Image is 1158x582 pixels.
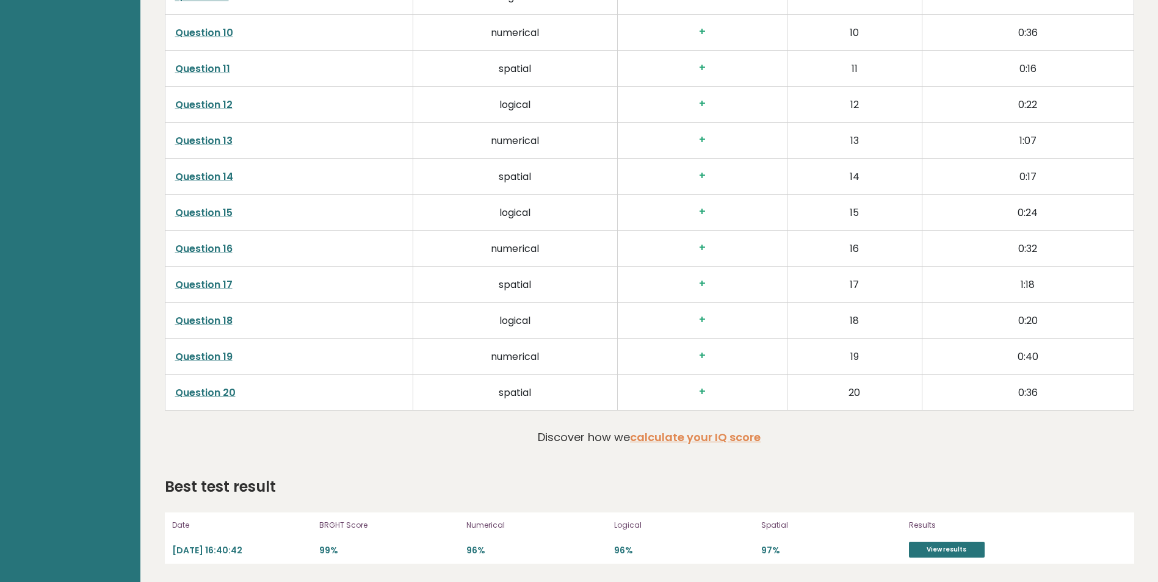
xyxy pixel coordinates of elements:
a: Question 20 [175,386,236,400]
p: [DATE] 16:40:42 [172,545,312,556]
td: logical [413,302,617,338]
a: Question 11 [175,62,230,76]
p: Spatial [761,520,901,531]
h3: + [628,62,777,74]
td: 15 [787,194,922,230]
a: Question 19 [175,350,233,364]
td: spatial [413,266,617,302]
a: calculate your IQ score [630,429,761,445]
td: 11 [787,50,922,86]
td: 13 [787,122,922,158]
td: numerical [413,14,617,50]
h3: + [628,242,777,254]
td: numerical [413,122,617,158]
h3: + [628,26,777,38]
td: 0:20 [922,302,1134,338]
p: 96% [466,545,606,556]
td: 10 [787,14,922,50]
a: Question 10 [175,26,233,40]
a: Question 13 [175,134,233,148]
td: spatial [413,158,617,194]
td: 0:22 [922,86,1134,122]
td: 0:16 [922,50,1134,86]
td: spatial [413,374,617,410]
td: 0:32 [922,230,1134,266]
a: View results [909,542,985,558]
td: 1:18 [922,266,1134,302]
td: numerical [413,230,617,266]
p: BRGHT Score [319,520,459,531]
h3: + [628,170,777,182]
td: 0:36 [922,14,1134,50]
td: 12 [787,86,922,122]
td: logical [413,86,617,122]
h3: + [628,386,777,398]
td: 17 [787,266,922,302]
td: 0:40 [922,338,1134,374]
p: Discover how we [538,429,761,445]
a: Question 14 [175,170,233,184]
a: Question 15 [175,206,233,220]
p: 97% [761,545,901,556]
h3: + [628,98,777,110]
a: Question 16 [175,242,233,256]
h3: + [628,314,777,326]
h2: Best test result [165,476,276,498]
td: 0:17 [922,158,1134,194]
td: 0:36 [922,374,1134,410]
td: 19 [787,338,922,374]
a: Question 12 [175,98,233,112]
td: logical [413,194,617,230]
td: 1:07 [922,122,1134,158]
a: Question 17 [175,278,233,292]
td: spatial [413,50,617,86]
p: 99% [319,545,459,556]
h3: + [628,278,777,290]
h3: + [628,134,777,146]
h3: + [628,206,777,218]
td: 20 [787,374,922,410]
td: numerical [413,338,617,374]
p: 96% [614,545,754,556]
h3: + [628,350,777,362]
td: 0:24 [922,194,1134,230]
td: 18 [787,302,922,338]
td: 16 [787,230,922,266]
p: Results [909,520,1037,531]
p: Date [172,520,312,531]
p: Logical [614,520,754,531]
td: 14 [787,158,922,194]
p: Numerical [466,520,606,531]
a: Question 18 [175,314,233,328]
